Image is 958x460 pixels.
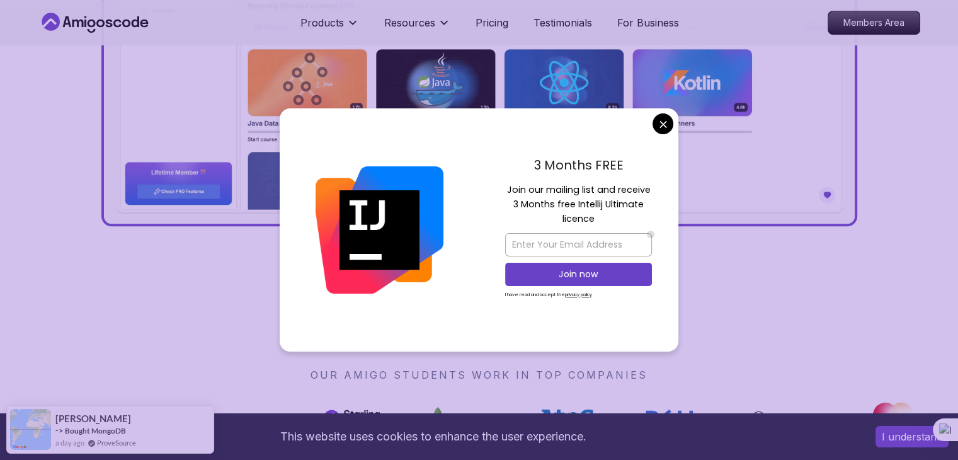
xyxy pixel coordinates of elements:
a: Members Area [828,11,920,35]
span: [PERSON_NAME] [55,413,131,424]
button: Accept cookies [875,426,949,447]
a: For Business [617,15,679,30]
button: Resources [384,15,450,40]
a: Testimonials [533,15,592,30]
p: Resources [384,15,435,30]
a: Pricing [476,15,508,30]
img: provesource social proof notification image [10,409,51,450]
button: Products [300,15,359,40]
span: -> [55,425,64,435]
p: Members Area [828,11,920,34]
p: Products [300,15,344,30]
p: OUR AMIGO STUDENTS WORK IN TOP COMPANIES [38,367,920,382]
span: a day ago [55,437,84,448]
a: ProveSource [97,437,136,448]
div: This website uses cookies to enhance the user experience. [9,423,857,451]
a: Bought MongoDB [65,426,126,435]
